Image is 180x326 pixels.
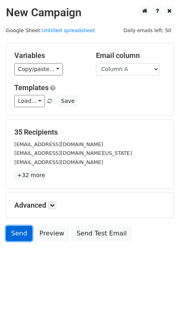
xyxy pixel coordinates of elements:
a: Preview [34,226,69,241]
a: +32 more [14,170,48,180]
iframe: Chat Widget [140,288,180,326]
span: Daily emails left: 50 [121,26,174,35]
a: Send Test Email [71,226,132,241]
a: Load... [14,95,45,107]
h5: Advanced [14,201,166,210]
a: Daily emails left: 50 [121,27,174,33]
small: [EMAIL_ADDRESS][DOMAIN_NAME] [14,159,103,165]
small: [EMAIL_ADDRESS][DOMAIN_NAME] [14,141,103,147]
small: [EMAIL_ADDRESS][DOMAIN_NAME][US_STATE] [14,150,132,156]
h5: Email column [96,51,166,60]
h5: 35 Recipients [14,128,166,137]
h5: Variables [14,51,84,60]
a: Send [6,226,32,241]
h2: New Campaign [6,6,174,19]
a: Templates [14,83,49,92]
a: Untitled spreadsheet [42,27,95,33]
button: Save [57,95,78,107]
a: Copy/paste... [14,63,63,75]
small: Google Sheet: [6,27,95,33]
